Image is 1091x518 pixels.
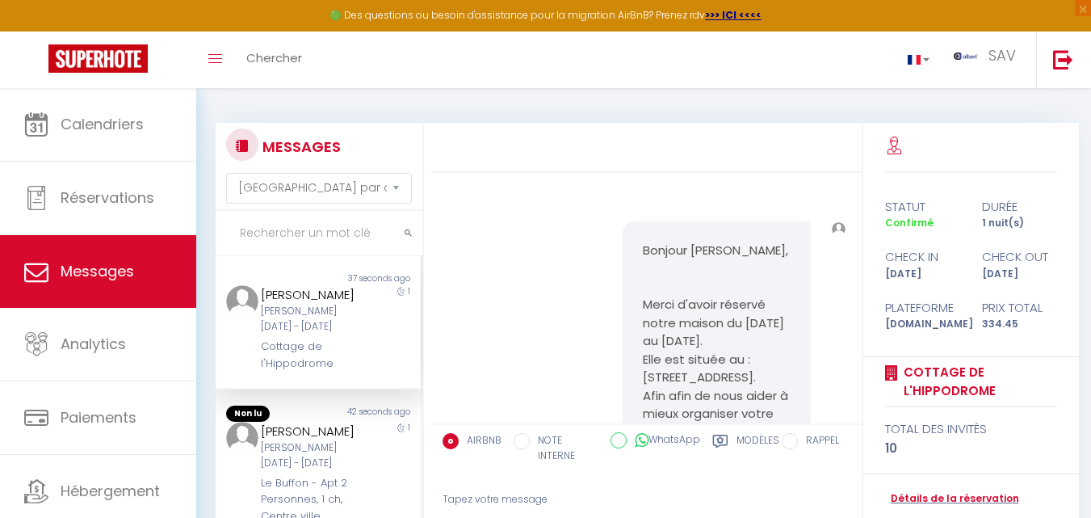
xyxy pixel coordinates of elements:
div: [PERSON_NAME] [261,422,359,441]
span: Messages [61,261,134,281]
div: [DATE] [971,267,1068,282]
div: 334.45 [971,317,1068,332]
label: RAPPEL [798,433,839,451]
div: check in [874,247,971,267]
div: [DOMAIN_NAME] [874,317,971,332]
a: ... SAV [942,32,1036,88]
div: 1 nuit(s) [971,216,1068,231]
span: Calendriers [61,114,144,134]
div: [PERSON_NAME][DATE] - [DATE] [261,440,359,471]
div: [PERSON_NAME] [261,285,359,305]
a: Chercher [234,32,314,88]
div: [DATE] [874,267,971,282]
div: [PERSON_NAME][DATE] - [DATE] [261,304,359,335]
span: Réservations [61,187,154,208]
span: Chercher [246,49,302,66]
label: Modèles [736,433,779,466]
a: >>> ICI <<<< [705,8,762,22]
label: WhatsApp [627,432,700,450]
label: NOTE INTERNE [530,433,598,464]
label: AIRBNB [459,433,501,451]
span: Confirmé [885,216,934,230]
h3: MESSAGES [258,128,341,165]
span: SAV [988,45,1016,65]
div: 37 seconds ago [318,272,421,285]
div: Cottage de l'Hippodrome [261,339,359,372]
a: Détails de la réservation [885,491,1019,507]
div: 10 [885,439,1058,458]
div: 42 seconds ago [318,406,421,422]
div: Prix total [971,298,1068,318]
span: Paiements [61,407,136,427]
img: ... [954,53,978,60]
img: logout [1053,49,1073,69]
img: ... [226,422,258,454]
span: 1 [408,422,410,434]
img: ... [226,285,258,318]
div: durée [971,197,1068,217]
input: Rechercher un mot clé [216,211,422,256]
div: statut [874,197,971,217]
div: check out [971,247,1068,267]
img: Super Booking [48,44,148,73]
div: total des invités [885,419,1058,439]
span: 1 [408,285,410,297]
span: Hébergement [61,481,160,501]
span: Analytics [61,334,126,354]
a: Cottage de l'Hippodrome [898,363,1058,401]
span: Non lu [226,406,270,422]
div: Plateforme [874,298,971,318]
img: ... [832,222,846,236]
